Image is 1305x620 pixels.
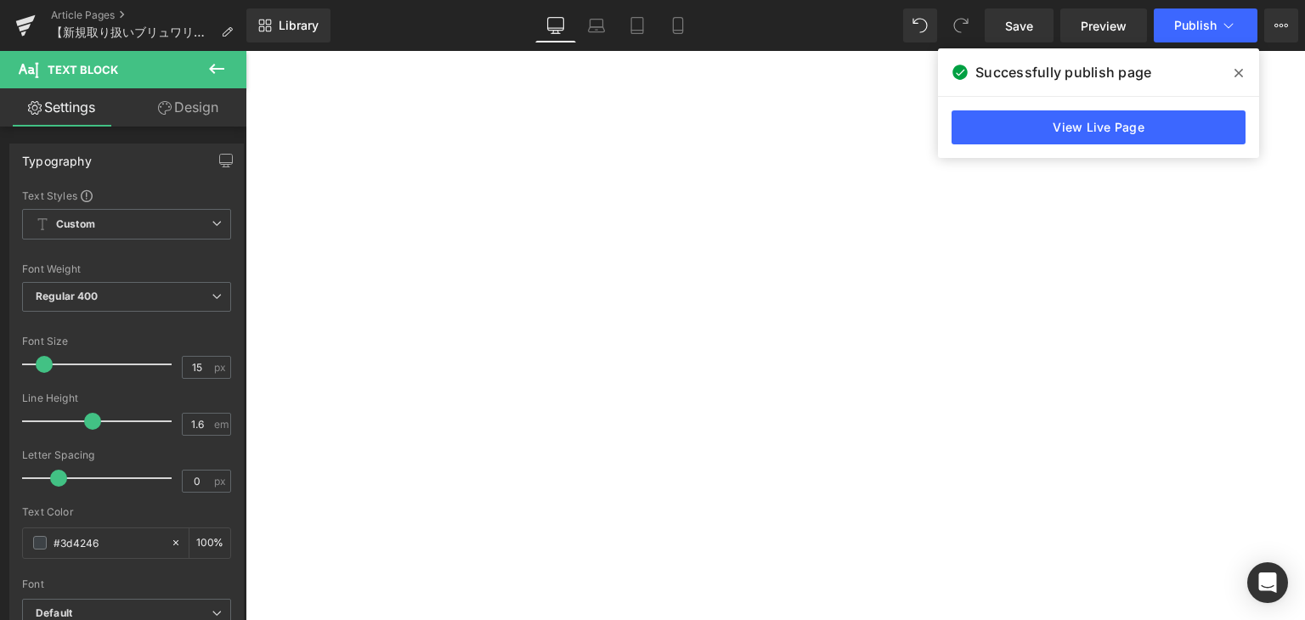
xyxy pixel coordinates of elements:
a: View Live Page [952,110,1246,144]
span: px [214,362,229,373]
div: Font [22,578,231,590]
div: Text Color [22,506,231,518]
span: Text Block [48,63,118,76]
a: Article Pages [51,8,246,22]
b: Regular 400 [36,290,99,302]
span: Save [1005,17,1033,35]
a: Laptop [576,8,617,42]
div: Text Styles [22,189,231,202]
button: More [1264,8,1298,42]
span: Successfully publish page [975,62,1151,82]
a: Tablet [617,8,658,42]
a: Design [127,88,250,127]
a: New Library [246,8,330,42]
a: Desktop [535,8,576,42]
span: Publish [1174,19,1217,32]
span: 【新規取り扱いブリュワリー3社】伝統技法を用いたクラフトラガー『[PERSON_NAME] Abby Craft Lagers』・人と人を繋ぐスマイリーフェイス『Wormtown Brewery... [51,25,214,39]
span: Library [279,18,319,33]
a: Preview [1060,8,1147,42]
span: em [214,419,229,430]
span: px [214,476,229,487]
button: Undo [903,8,937,42]
div: Typography [22,144,92,168]
a: Mobile [658,8,698,42]
div: Line Height [22,392,231,404]
div: Letter Spacing [22,449,231,461]
b: Custom [56,217,95,232]
span: Preview [1081,17,1127,35]
div: Font Size [22,335,231,347]
div: Open Intercom Messenger [1247,562,1288,603]
div: % [189,528,230,558]
input: Color [54,533,162,552]
div: Font Weight [22,263,231,275]
button: Redo [944,8,978,42]
button: Publish [1154,8,1257,42]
